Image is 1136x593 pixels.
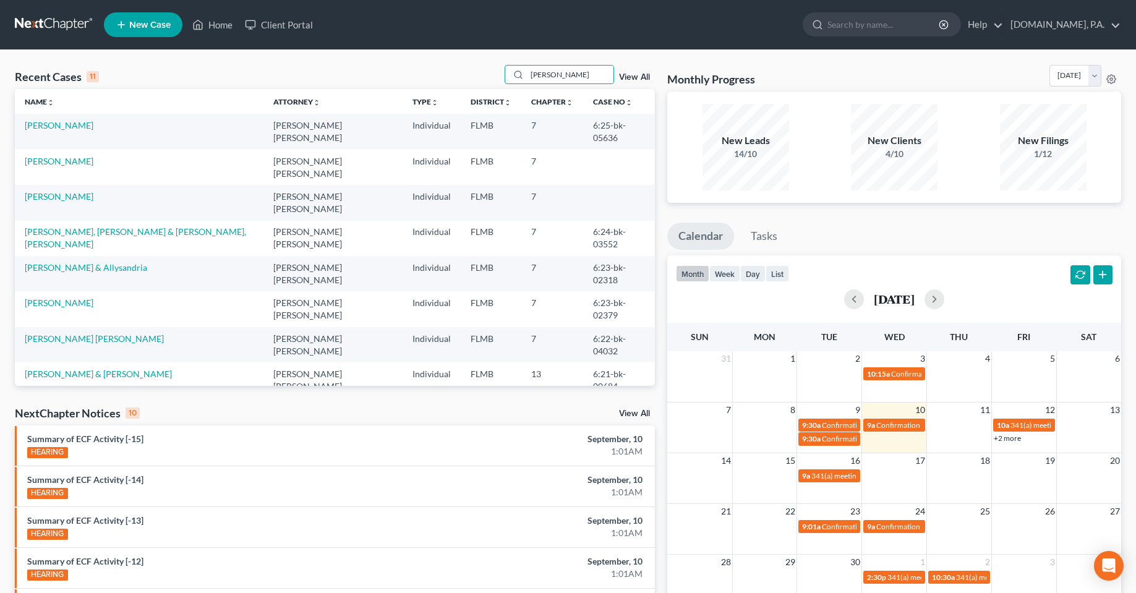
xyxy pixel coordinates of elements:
td: 6:24-bk-03552 [583,221,656,256]
td: 6:25-bk-05636 [583,114,656,149]
span: 19 [1044,453,1056,468]
span: 1 [789,351,796,366]
a: Client Portal [239,14,319,36]
span: 20 [1109,453,1121,468]
div: 10 [126,407,140,419]
td: FLMB [461,327,521,362]
button: day [740,265,766,282]
td: [PERSON_NAME] [PERSON_NAME] [263,327,403,362]
td: Individual [403,362,461,398]
td: 7 [521,256,583,291]
span: 11 [979,403,991,417]
span: Wed [884,331,905,342]
h3: Monthly Progress [667,72,755,87]
span: Confirmation Hearing [822,434,893,443]
span: 26 [1044,504,1056,519]
span: 9 [854,403,861,417]
td: [PERSON_NAME] [PERSON_NAME] [263,185,403,220]
td: FLMB [461,221,521,256]
div: HEARING [27,447,68,458]
span: 10a [997,420,1009,430]
a: Typeunfold_more [412,97,438,106]
a: [PERSON_NAME] [25,156,93,166]
span: 14 [720,453,732,468]
td: 6:22-bk-04032 [583,327,656,362]
div: HEARING [27,529,68,540]
a: View All [619,409,650,418]
div: 1:01AM [446,486,643,498]
td: Individual [403,150,461,185]
span: Confirmation hearing [876,420,946,430]
span: 8 [789,403,796,417]
a: [PERSON_NAME] [25,297,93,308]
td: Individual [403,185,461,220]
td: 7 [521,150,583,185]
a: Summary of ECF Activity [-13] [27,515,143,526]
i: unfold_more [313,99,320,106]
td: FLMB [461,114,521,149]
div: New Leads [703,134,789,148]
span: 4 [984,351,991,366]
a: +2 more [994,433,1021,443]
div: 4/10 [851,148,937,160]
span: Confirmation hearing [891,369,961,378]
a: [PERSON_NAME], [PERSON_NAME] & [PERSON_NAME], [PERSON_NAME] [25,226,246,249]
span: Confirmation hearing [822,522,892,531]
button: list [766,265,789,282]
a: Tasks [740,223,788,250]
div: September, 10 [446,474,643,486]
a: Calendar [667,223,734,250]
button: week [709,265,740,282]
i: unfold_more [566,99,573,106]
span: 2 [984,555,991,570]
span: 10 [914,403,926,417]
span: 2:30p [867,573,886,582]
td: 6:23-bk-02318 [583,256,656,291]
div: HEARING [27,488,68,499]
span: 10:30a [932,573,955,582]
span: 3 [919,351,926,366]
td: FLMB [461,362,521,398]
td: [PERSON_NAME] [PERSON_NAME] [263,114,403,149]
span: Confirmation hearing [876,522,946,531]
span: 9a [867,522,875,531]
input: Search by name... [827,13,941,36]
span: 6 [1114,351,1121,366]
div: 1/12 [1000,148,1087,160]
a: Case Nounfold_more [593,97,633,106]
td: [PERSON_NAME] [PERSON_NAME] [263,256,403,291]
i: unfold_more [504,99,511,106]
i: unfold_more [625,99,633,106]
td: [PERSON_NAME] [PERSON_NAME] [263,291,403,326]
td: 7 [521,221,583,256]
a: Attorneyunfold_more [273,97,320,106]
a: [DOMAIN_NAME], P.A. [1004,14,1121,36]
td: 7 [521,185,583,220]
span: 29 [784,555,796,570]
a: [PERSON_NAME] & Allysandria [25,262,147,273]
span: 30 [849,555,861,570]
span: 1 [919,555,926,570]
td: [PERSON_NAME] [PERSON_NAME] [263,150,403,185]
i: unfold_more [47,99,54,106]
a: Chapterunfold_more [531,97,573,106]
span: 21 [720,504,732,519]
span: New Case [129,20,171,30]
div: Recent Cases [15,69,99,84]
td: Individual [403,221,461,256]
span: 25 [979,504,991,519]
span: 9:01a [802,522,821,531]
div: Open Intercom Messenger [1094,551,1124,581]
div: 1:01AM [446,445,643,458]
a: Help [962,14,1003,36]
span: 22 [784,504,796,519]
a: Summary of ECF Activity [-15] [27,433,143,444]
span: Fri [1017,331,1030,342]
div: 1:01AM [446,568,643,580]
span: 10:15a [867,369,890,378]
span: 3 [1049,555,1056,570]
span: 9:30a [802,420,821,430]
td: FLMB [461,291,521,326]
div: September, 10 [446,514,643,527]
td: 6:23-bk-02379 [583,291,656,326]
